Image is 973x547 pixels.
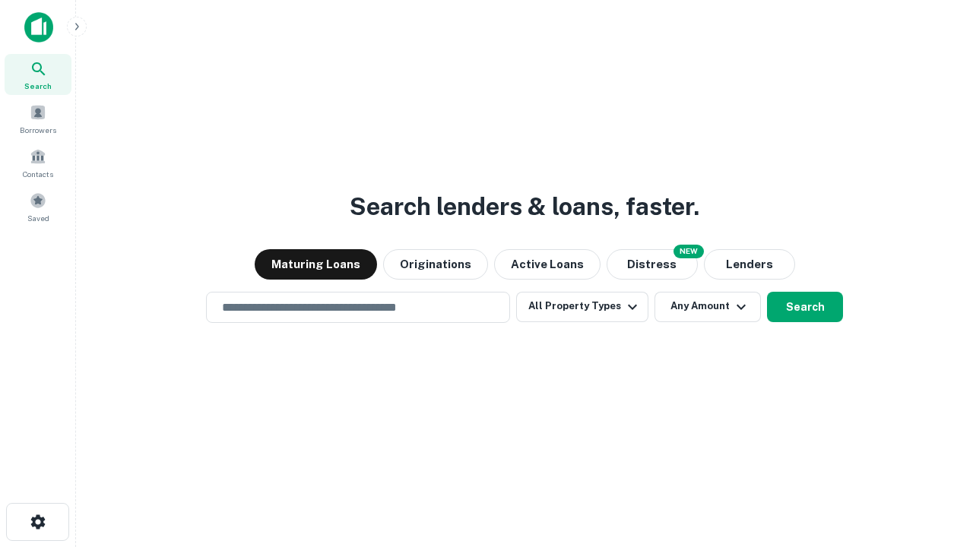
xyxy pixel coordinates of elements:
h3: Search lenders & loans, faster. [350,188,699,225]
button: All Property Types [516,292,648,322]
a: Borrowers [5,98,71,139]
button: Lenders [704,249,795,280]
button: Search distressed loans with lien and other non-mortgage details. [607,249,698,280]
div: NEW [673,245,704,258]
span: Contacts [23,168,53,180]
a: Contacts [5,142,71,183]
button: Any Amount [654,292,761,322]
img: capitalize-icon.png [24,12,53,43]
span: Search [24,80,52,92]
button: Search [767,292,843,322]
button: Maturing Loans [255,249,377,280]
a: Saved [5,186,71,227]
button: Active Loans [494,249,601,280]
span: Saved [27,212,49,224]
iframe: Chat Widget [897,425,973,498]
span: Borrowers [20,124,56,136]
button: Originations [383,249,488,280]
a: Search [5,54,71,95]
